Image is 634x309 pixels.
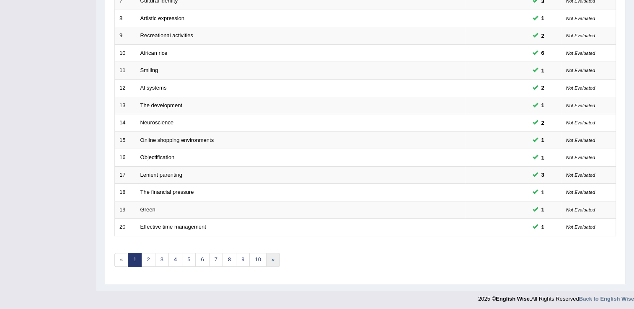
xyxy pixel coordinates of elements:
[538,153,548,162] span: You can still take this question
[195,253,209,267] a: 6
[140,85,167,91] a: Al systems
[538,136,548,144] span: You can still take this question
[168,253,182,267] a: 4
[538,31,548,40] span: You can still take this question
[140,154,175,160] a: Objectification
[141,253,155,267] a: 2
[478,291,634,303] div: 2025 © All Rights Reserved
[140,102,182,108] a: The development
[538,205,548,214] span: You can still take this question
[155,253,169,267] a: 3
[566,16,595,21] small: Not Evaluated
[140,172,182,178] a: Lenient parenting
[115,149,136,167] td: 16
[114,253,128,267] span: «
[566,33,595,38] small: Not Evaluated
[140,67,158,73] a: Smiling
[140,189,194,195] a: The financial pressure
[115,131,136,149] td: 15
[566,68,595,73] small: Not Evaluated
[566,51,595,56] small: Not Evaluated
[566,85,595,90] small: Not Evaluated
[538,118,548,127] span: You can still take this question
[566,103,595,108] small: Not Evaluated
[140,137,214,143] a: Online shopping environments
[140,32,193,39] a: Recreational activities
[566,173,595,178] small: Not Evaluated
[140,206,155,213] a: Green
[115,201,136,219] td: 19
[115,219,136,236] td: 20
[538,14,548,23] span: You can still take this question
[538,170,548,179] span: You can still take this question
[140,224,206,230] a: Effective time management
[140,50,168,56] a: African rice
[566,190,595,195] small: Not Evaluated
[209,253,223,267] a: 7
[538,188,548,197] span: You can still take this question
[140,119,174,126] a: Neuroscience
[115,114,136,132] td: 14
[266,253,280,267] a: »
[566,224,595,229] small: Not Evaluated
[538,49,548,57] span: You can still take this question
[115,97,136,114] td: 13
[115,44,136,62] td: 10
[182,253,196,267] a: 5
[140,15,184,21] a: Artistic expression
[115,79,136,97] td: 12
[128,253,142,267] a: 1
[223,253,236,267] a: 8
[115,166,136,184] td: 17
[538,101,548,110] span: You can still take this question
[249,253,266,267] a: 10
[566,155,595,160] small: Not Evaluated
[115,27,136,45] td: 9
[566,138,595,143] small: Not Evaluated
[579,296,634,302] a: Back to English Wise
[538,83,548,92] span: You can still take this question
[538,223,548,232] span: You can still take this question
[496,296,531,302] strong: English Wise.
[115,10,136,27] td: 8
[538,66,548,75] span: You can still take this question
[115,184,136,201] td: 18
[236,253,250,267] a: 9
[115,62,136,80] td: 11
[566,207,595,212] small: Not Evaluated
[566,120,595,125] small: Not Evaluated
